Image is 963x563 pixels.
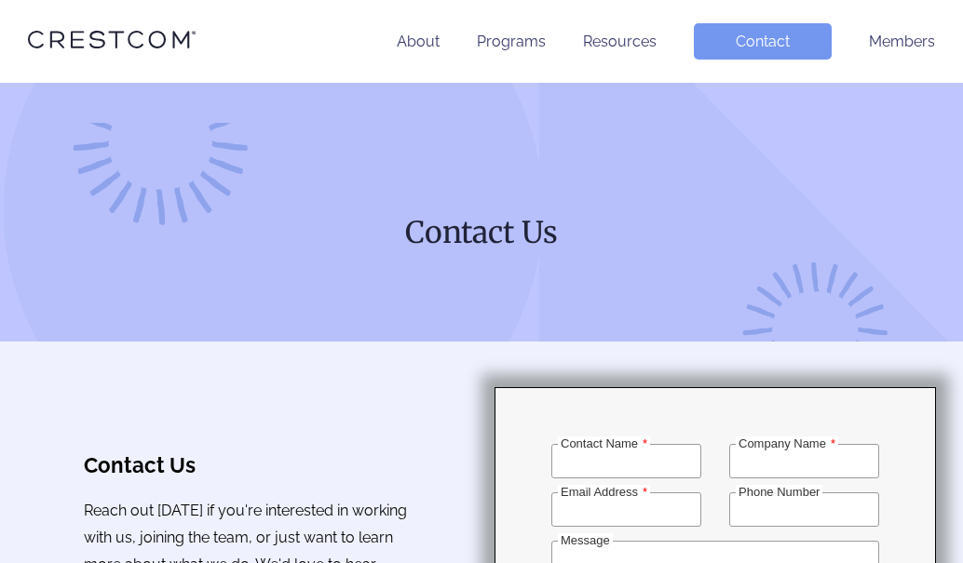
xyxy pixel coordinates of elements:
label: Email Address [558,485,650,499]
label: Contact Name [558,436,650,450]
label: Message [558,533,613,547]
h1: Contact Us [126,213,838,252]
a: About [397,33,440,50]
a: Contact [694,23,832,60]
label: Phone Number [736,485,822,499]
label: Company Name [736,436,838,450]
a: Members [869,33,935,50]
a: Programs [477,33,546,50]
h3: Contact Us [84,453,412,477]
a: Resources [583,33,657,50]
